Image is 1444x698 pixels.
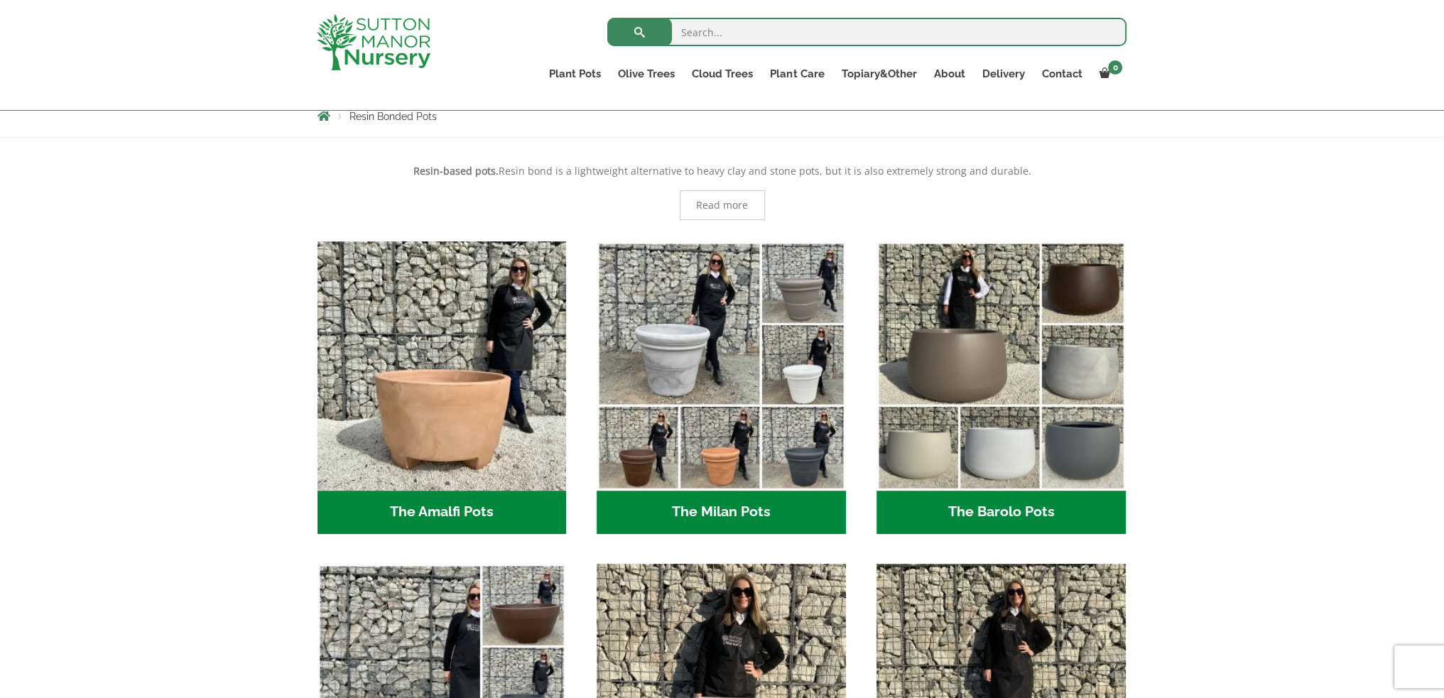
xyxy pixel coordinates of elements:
[973,64,1033,84] a: Delivery
[317,491,567,535] h2: The Amalfi Pots
[1033,64,1090,84] a: Contact
[832,64,925,84] a: Topiary&Other
[609,64,683,84] a: Olive Trees
[1108,60,1122,75] span: 0
[876,241,1126,491] img: The Barolo Pots
[597,241,846,534] a: Visit product category The Milan Pots
[597,491,846,535] h2: The Milan Pots
[317,110,1127,121] nav: Breadcrumbs
[683,64,761,84] a: Cloud Trees
[413,164,499,178] strong: Resin-based pots.
[541,64,609,84] a: Plant Pots
[1090,64,1127,84] a: 0
[317,163,1127,180] p: Resin bond is a lightweight alternative to heavy clay and stone pots, but it is also extremely st...
[925,64,973,84] a: About
[349,111,437,122] span: Resin Bonded Pots
[876,491,1126,535] h2: The Barolo Pots
[317,241,567,534] a: Visit product category The Amalfi Pots
[317,241,567,491] img: The Amalfi Pots
[876,241,1126,534] a: Visit product category The Barolo Pots
[696,200,748,210] span: Read more
[597,241,846,491] img: The Milan Pots
[317,14,430,70] img: logo
[761,64,832,84] a: Plant Care
[607,18,1127,46] input: Search...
